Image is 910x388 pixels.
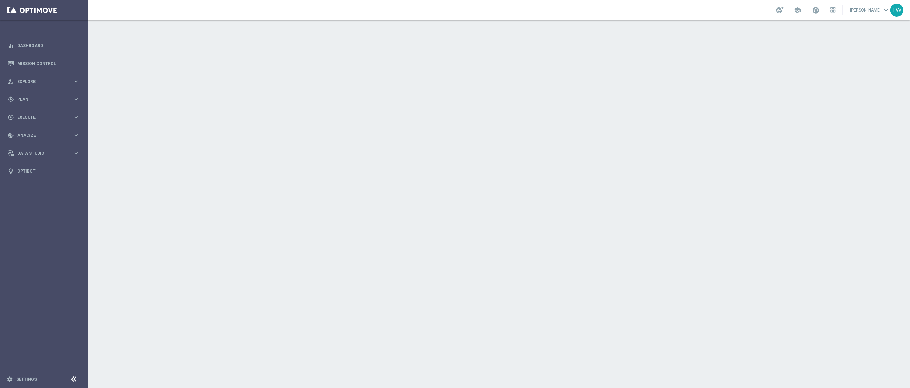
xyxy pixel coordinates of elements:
[8,132,14,138] i: track_changes
[8,114,14,120] i: play_circle_outline
[73,114,79,120] i: keyboard_arrow_right
[8,96,14,102] i: gps_fixed
[8,78,73,85] div: Explore
[794,6,801,14] span: school
[8,78,14,85] i: person_search
[7,97,80,102] button: gps_fixed Plan keyboard_arrow_right
[8,168,14,174] i: lightbulb
[7,61,80,66] button: Mission Control
[882,6,890,14] span: keyboard_arrow_down
[849,5,890,15] a: [PERSON_NAME]keyboard_arrow_down
[8,37,79,54] div: Dashboard
[7,376,13,382] i: settings
[17,162,79,180] a: Optibot
[7,151,80,156] button: Data Studio keyboard_arrow_right
[16,377,37,381] a: Settings
[8,114,73,120] div: Execute
[8,54,79,72] div: Mission Control
[8,96,73,102] div: Plan
[7,115,80,120] button: play_circle_outline Execute keyboard_arrow_right
[7,79,80,84] button: person_search Explore keyboard_arrow_right
[17,54,79,72] a: Mission Control
[7,43,80,48] button: equalizer Dashboard
[890,4,903,17] div: TW
[73,132,79,138] i: keyboard_arrow_right
[8,132,73,138] div: Analyze
[73,150,79,156] i: keyboard_arrow_right
[73,96,79,102] i: keyboard_arrow_right
[17,97,73,101] span: Plan
[17,79,73,84] span: Explore
[8,150,73,156] div: Data Studio
[8,43,14,49] i: equalizer
[73,78,79,85] i: keyboard_arrow_right
[17,37,79,54] a: Dashboard
[17,151,73,155] span: Data Studio
[7,168,80,174] button: lightbulb Optibot
[17,115,73,119] span: Execute
[7,133,80,138] button: track_changes Analyze keyboard_arrow_right
[8,162,79,180] div: Optibot
[17,133,73,137] span: Analyze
